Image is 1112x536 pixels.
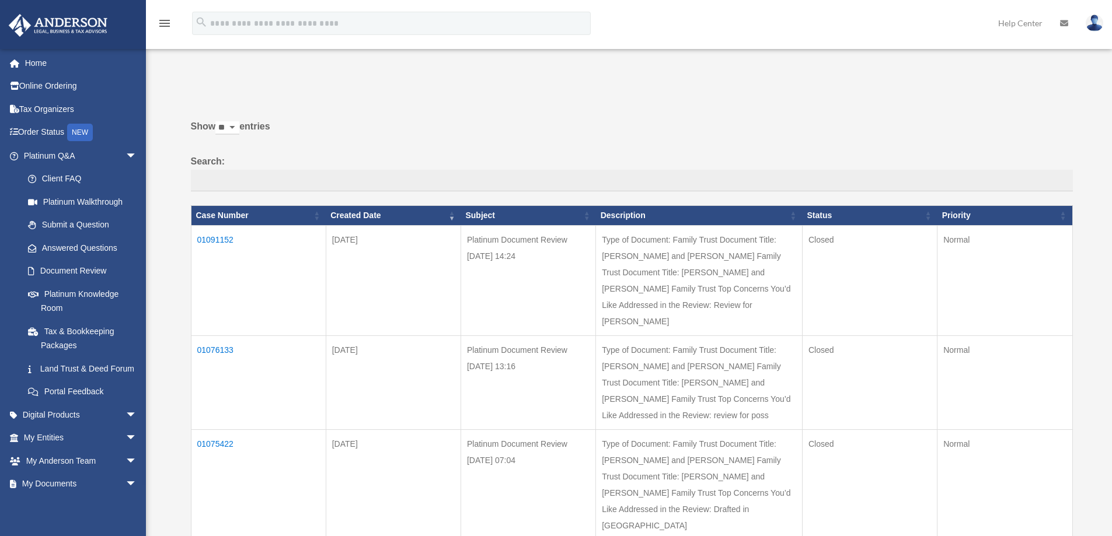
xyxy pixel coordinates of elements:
[8,144,149,167] a: Platinum Q&Aarrow_drop_down
[937,335,1072,429] td: Normal
[8,472,155,496] a: My Documentsarrow_drop_down
[158,16,172,30] i: menu
[126,449,149,473] span: arrow_drop_down
[16,282,149,320] a: Platinum Knowledge Room
[8,426,155,450] a: My Entitiesarrow_drop_down
[461,335,595,429] td: Platinum Document Review [DATE] 13:16
[215,121,239,135] select: Showentries
[191,225,326,335] td: 01091152
[16,167,149,191] a: Client FAQ
[67,124,93,141] div: NEW
[158,20,172,30] a: menu
[16,357,149,380] a: Land Trust & Deed Forum
[937,225,1072,335] td: Normal
[16,380,149,404] a: Portal Feedback
[461,225,595,335] td: Platinum Document Review [DATE] 14:24
[596,335,803,429] td: Type of Document: Family Trust Document Title: [PERSON_NAME] and [PERSON_NAME] Family Trust Docum...
[596,225,803,335] td: Type of Document: Family Trust Document Title: [PERSON_NAME] and [PERSON_NAME] Family Trust Docum...
[191,118,1073,146] label: Show entries
[8,51,155,75] a: Home
[937,206,1072,226] th: Priority: activate to sort column ascending
[191,153,1073,192] label: Search:
[8,97,155,121] a: Tax Organizers
[126,472,149,496] span: arrow_drop_down
[802,206,937,226] th: Status: activate to sort column ascending
[461,206,595,226] th: Subject: activate to sort column ascending
[596,206,803,226] th: Description: activate to sort column ascending
[5,14,111,37] img: Anderson Advisors Platinum Portal
[191,335,326,429] td: 01076133
[126,495,149,519] span: arrow_drop_down
[802,335,937,429] td: Closed
[126,426,149,450] span: arrow_drop_down
[16,320,149,357] a: Tax & Bookkeeping Packages
[16,213,149,237] a: Submit a Question
[326,335,461,429] td: [DATE]
[191,170,1073,192] input: Search:
[8,403,155,426] a: Digital Productsarrow_drop_down
[8,75,155,98] a: Online Ordering
[126,403,149,427] span: arrow_drop_down
[16,190,149,213] a: Platinum Walkthrough
[1086,15,1103,31] img: User Pic
[8,495,155,519] a: Online Learningarrow_drop_down
[16,260,149,283] a: Document Review
[126,144,149,168] span: arrow_drop_down
[195,16,208,29] i: search
[326,225,461,335] td: [DATE]
[191,206,326,226] th: Case Number: activate to sort column ascending
[8,121,155,145] a: Order StatusNEW
[8,449,155,472] a: My Anderson Teamarrow_drop_down
[326,206,461,226] th: Created Date: activate to sort column ascending
[802,225,937,335] td: Closed
[16,236,143,260] a: Answered Questions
